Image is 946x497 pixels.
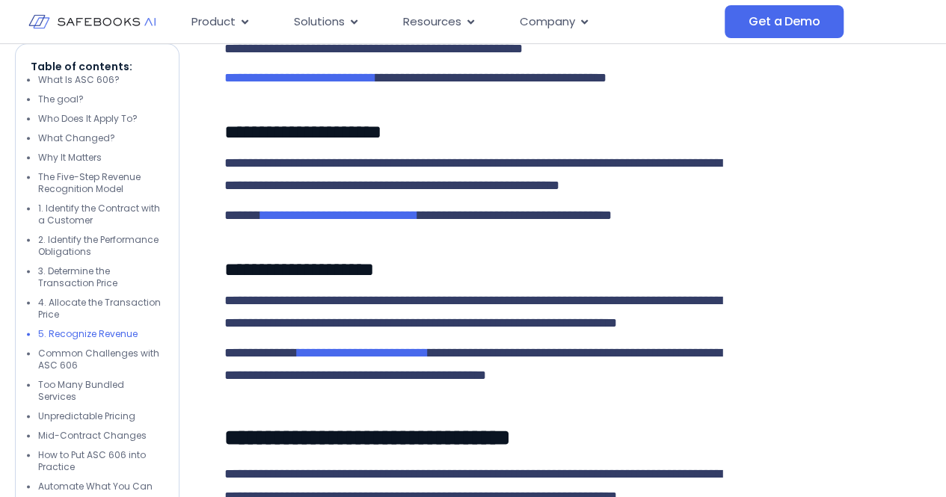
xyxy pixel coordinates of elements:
li: The goal? [38,94,164,106]
div: Menu Toggle [179,7,725,37]
span: Solutions [294,13,345,31]
li: 3. Determine the Transaction Price [38,266,164,290]
nav: Menu [179,7,725,37]
span: Get a Demo [749,14,820,29]
li: Unpredictable Pricing [38,411,164,423]
li: 4. Allocate the Transaction Price [38,297,164,321]
li: Who Does It Apply To? [38,114,164,126]
li: Automate What You Can [38,481,164,493]
li: 1. Identify the Contract with a Customer [38,203,164,227]
li: 5. Recognize Revenue [38,329,164,341]
span: Product [191,13,236,31]
a: Get a Demo [725,5,844,38]
li: Why It Matters [38,152,164,164]
li: Common Challenges with ASC 606 [38,348,164,372]
li: 2. Identify the Performance Obligations [38,235,164,259]
li: Too Many Bundled Services [38,380,164,404]
span: Resources [403,13,461,31]
li: Mid-Contract Changes [38,430,164,442]
li: How to Put ASC 606 into Practice [38,450,164,474]
p: Table of contents: [31,60,164,75]
li: What Is ASC 606? [38,75,164,87]
li: The Five-Step Revenue Recognition Model [38,172,164,196]
span: Company [520,13,575,31]
li: What Changed? [38,133,164,145]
